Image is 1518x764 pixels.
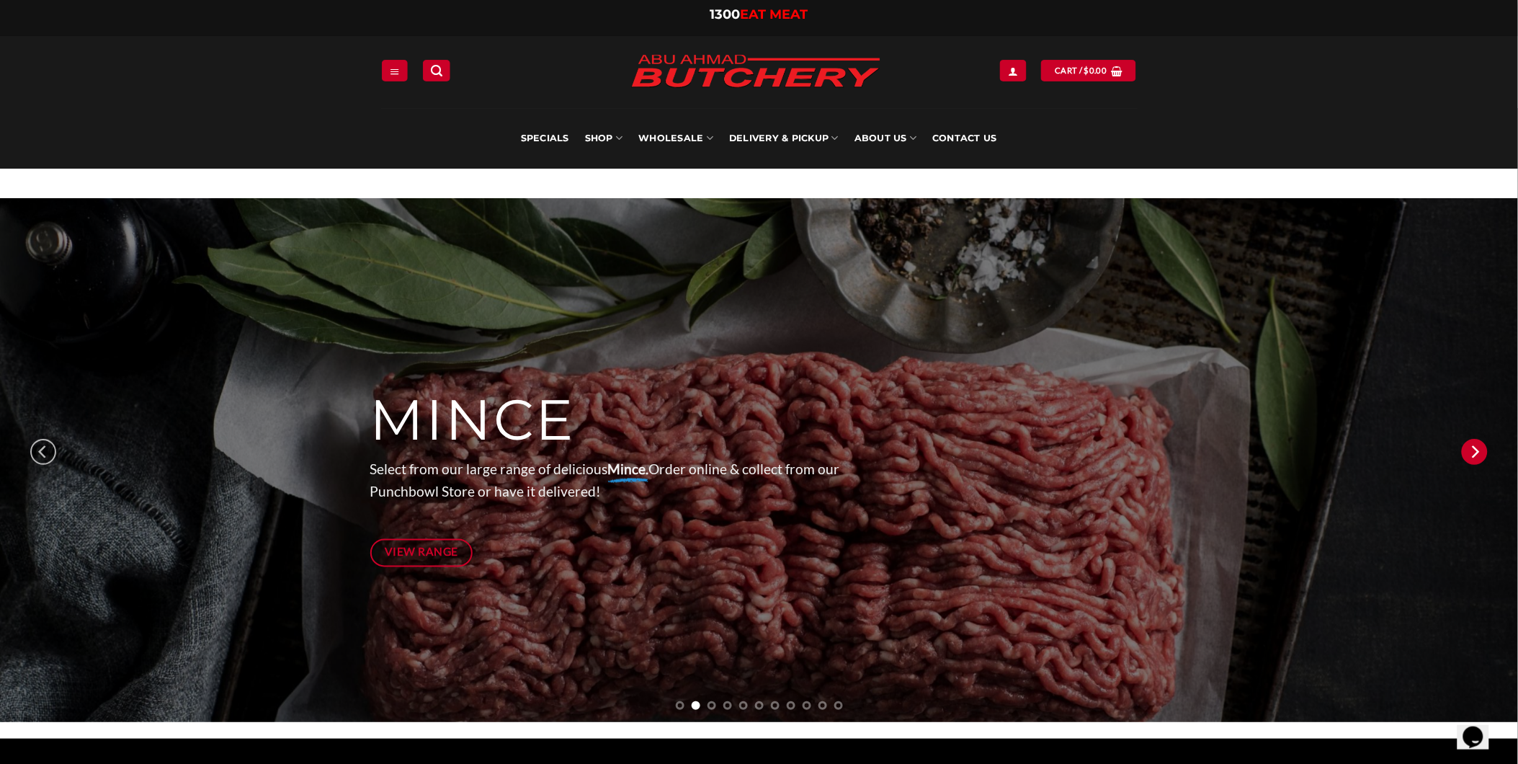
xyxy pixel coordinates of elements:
bdi: 0.00 [1084,66,1107,75]
a: Login [1000,60,1026,81]
iframe: chat widget [1457,706,1504,750]
li: Page dot 2 [692,701,700,710]
li: Page dot 7 [771,701,780,710]
li: Page dot 10 [818,701,827,710]
li: Page dot 5 [739,701,748,710]
a: Specials [521,108,569,169]
li: Page dot 9 [803,701,811,710]
li: Page dot 8 [787,701,795,710]
a: View cart [1041,60,1136,81]
a: Contact Us [932,108,997,169]
span: View Range [385,543,458,561]
strong: Mince. [608,461,649,478]
a: Search [423,60,450,81]
span: $ [1084,64,1089,77]
a: View Range [370,539,473,567]
li: Page dot 3 [707,701,716,710]
a: Delivery & Pickup [729,108,839,169]
a: Wholesale [638,108,713,169]
button: Previous [30,398,56,506]
a: Menu [382,60,408,81]
span: MINCE [370,384,576,453]
img: Abu Ahmad Butchery [619,45,893,99]
span: Cart / [1055,64,1107,77]
span: Select from our large range of delicious Order online & collect from our Punchbowl Store or have ... [370,461,840,500]
li: Page dot 6 [755,701,764,710]
a: 1300EAT MEAT [710,6,808,22]
li: Page dot 1 [676,701,684,710]
li: Page dot 4 [723,701,732,710]
button: Next [1462,398,1488,506]
span: EAT MEAT [741,6,808,22]
span: 1300 [710,6,741,22]
a: About Us [854,108,916,169]
li: Page dot 11 [834,701,843,710]
a: SHOP [585,108,622,169]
